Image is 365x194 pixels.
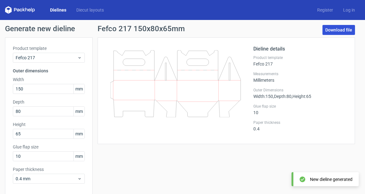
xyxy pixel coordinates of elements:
[338,7,360,13] a: Log in
[253,104,347,109] label: Glue flap size
[16,55,77,61] span: Fefco 217
[13,99,85,105] label: Depth
[253,94,273,99] span: Width : 150
[71,7,109,13] a: Diecut layouts
[253,88,347,93] label: Outer Dimensions
[13,121,85,128] label: Height
[291,94,311,99] span: , Height : 65
[13,166,85,172] label: Paper thickness
[253,45,347,53] h2: Dieline details
[74,152,84,161] span: mm
[322,25,355,35] a: Download file
[74,107,84,116] span: mm
[253,120,347,125] label: Paper thickness
[253,71,347,83] div: Millimeters
[74,129,84,138] span: mm
[13,68,85,74] h3: Outer dimensions
[253,71,347,76] label: Measurements
[16,176,77,182] span: 0.4 mm
[310,176,352,182] div: New dieline generated
[45,7,71,13] a: Dielines
[98,25,185,32] h1: Fefco 217 150x80x65mm
[13,45,85,51] label: Product template
[13,144,85,150] label: Glue flap size
[253,55,347,66] div: Fefco 217
[5,25,360,32] h1: Generate new dieline
[13,76,85,83] label: Width
[253,104,347,115] div: 10
[312,7,338,13] a: Register
[74,84,84,94] span: mm
[253,55,347,60] label: Product template
[273,94,291,99] span: , Depth : 80
[253,120,347,131] div: 0.4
